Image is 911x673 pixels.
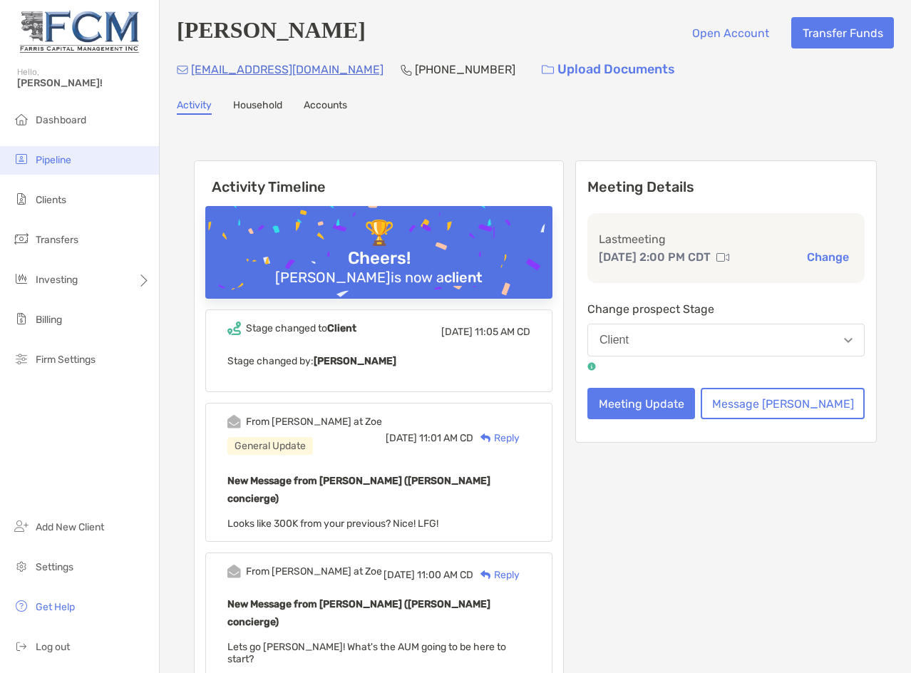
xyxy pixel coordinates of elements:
span: Billing [36,314,62,326]
img: Reply icon [480,433,491,443]
span: Investing [36,274,78,286]
img: Event icon [227,565,241,578]
img: transfers icon [13,230,30,247]
b: client [444,269,483,286]
span: Transfers [36,234,78,246]
b: New Message from [PERSON_NAME] ([PERSON_NAME] concierge) [227,598,490,628]
span: Dashboard [36,114,86,126]
button: Client [587,324,865,356]
span: [PERSON_NAME]! [17,77,150,89]
div: 🏆 [359,219,400,248]
span: Pipeline [36,154,71,166]
b: New Message from [PERSON_NAME] ([PERSON_NAME] concierge) [227,475,490,505]
span: Log out [36,641,70,653]
img: clients icon [13,190,30,207]
img: investing icon [13,270,30,287]
a: Activity [177,99,212,115]
span: 11:00 AM CD [417,569,473,581]
img: Open dropdown arrow [844,338,853,343]
img: billing icon [13,310,30,327]
div: Reply [473,567,520,582]
img: Zoe Logo [17,6,142,57]
span: 11:01 AM CD [419,432,473,444]
img: pipeline icon [13,150,30,168]
button: Message [PERSON_NAME] [701,388,865,419]
p: [DATE] 2:00 PM CDT [599,248,711,266]
img: Event icon [227,415,241,428]
a: Upload Documents [532,54,684,85]
h4: [PERSON_NAME] [177,17,366,48]
p: Change prospect Stage [587,300,865,318]
b: [PERSON_NAME] [314,355,396,367]
img: button icon [542,65,554,75]
img: logout icon [13,637,30,654]
button: Transfer Funds [791,17,894,48]
div: From [PERSON_NAME] at Zoe [246,565,382,577]
span: Clients [36,194,66,206]
p: Last meeting [599,230,853,248]
img: Reply icon [480,570,491,580]
img: settings icon [13,558,30,575]
span: Add New Client [36,521,104,533]
span: [DATE] [386,432,417,444]
img: Email Icon [177,66,188,74]
p: Stage changed by: [227,352,530,370]
span: Firm Settings [36,354,96,366]
img: communication type [716,252,729,263]
div: [PERSON_NAME] is now a [269,269,488,286]
div: General Update [227,437,313,455]
p: [EMAIL_ADDRESS][DOMAIN_NAME] [191,61,384,78]
span: [DATE] [384,569,415,581]
span: Lets go [PERSON_NAME]! What's the AUM going to be here to start? [227,641,506,665]
b: Client [327,322,356,334]
div: Client [599,334,629,346]
span: Get Help [36,601,75,613]
h6: Activity Timeline [195,161,563,195]
span: Settings [36,561,73,573]
span: Looks like 300K from your previous? Nice! LFG! [227,518,438,530]
img: get-help icon [13,597,30,615]
img: add_new_client icon [13,518,30,535]
img: Phone Icon [401,64,412,76]
span: [DATE] [441,326,473,338]
p: Meeting Details [587,178,865,196]
img: dashboard icon [13,111,30,128]
span: 11:05 AM CD [475,326,530,338]
p: [PHONE_NUMBER] [415,61,515,78]
img: firm-settings icon [13,350,30,367]
img: tooltip [587,362,596,371]
div: Reply [473,431,520,446]
div: Stage changed to [246,322,356,334]
img: Event icon [227,322,241,335]
button: Open Account [681,17,780,48]
div: Cheers! [342,248,416,269]
a: Household [233,99,282,115]
div: From [PERSON_NAME] at Zoe [246,416,382,428]
button: Change [803,250,853,264]
button: Meeting Update [587,388,695,419]
a: Accounts [304,99,347,115]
